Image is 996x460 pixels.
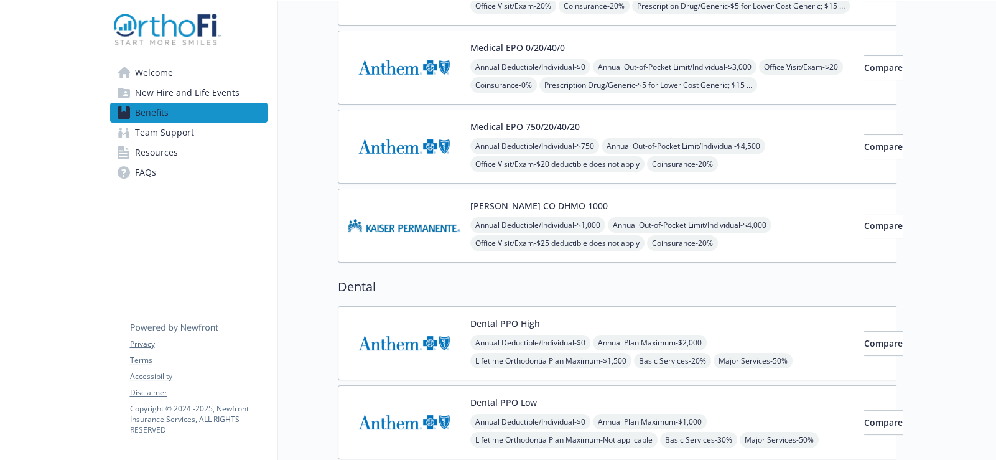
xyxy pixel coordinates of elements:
a: FAQs [110,162,268,182]
button: Compare [864,331,903,356]
span: Welcome [135,63,173,83]
span: Major Services - 50% [714,353,793,368]
span: Annual Deductible/Individual - $0 [470,414,590,429]
span: New Hire and Life Events [135,83,240,103]
span: Team Support [135,123,194,143]
span: Annual Deductible/Individual - $0 [470,59,590,75]
span: Basic Services - 30% [660,432,737,448]
span: Coinsurance - 20% [647,156,718,172]
button: Compare [864,214,903,238]
img: Anthem Blue Cross carrier logo [348,41,460,94]
h2: Dental [338,278,913,296]
img: Anthem Blue Cross carrier logo [348,396,460,449]
span: Compare [864,416,903,428]
a: New Hire and Life Events [110,83,268,103]
img: Anthem Blue Cross carrier logo [348,317,460,370]
a: Terms [130,355,267,366]
a: Benefits [110,103,268,123]
span: Office Visit/Exam - $20 deductible does not apply [470,156,645,172]
span: Compare [864,337,903,349]
span: Annual Plan Maximum - $2,000 [593,335,707,350]
span: Annual Out-of-Pocket Limit/Individual - $3,000 [593,59,756,75]
a: Disclaimer [130,387,267,398]
span: Compare [864,62,903,73]
span: Compare [864,141,903,153]
span: Resources [135,143,178,162]
span: Prescription Drug/Generic - $5 for Lower Cost Generic; $15 for Generic [539,77,757,93]
button: Compare [864,410,903,435]
img: Kaiser Permanente of Colorado carrier logo [348,199,460,252]
img: Anthem Blue Cross carrier logo [348,120,460,173]
span: Benefits [135,103,169,123]
span: Annual Deductible/Individual - $750 [470,138,599,154]
button: Dental PPO Low [470,396,537,409]
span: Office Visit/Exam - $20 [759,59,843,75]
button: Medical EPO 0/20/40/0 [470,41,565,54]
button: Dental PPO High [470,317,540,330]
span: Lifetime Orthodontia Plan Maximum - Not applicable [470,432,658,448]
span: Lifetime Orthodontia Plan Maximum - $1,500 [470,353,631,368]
span: Basic Services - 20% [634,353,711,368]
span: Compare [864,220,903,232]
span: FAQs [135,162,156,182]
a: Accessibility [130,371,267,382]
button: Medical EPO 750/20/40/20 [470,120,580,133]
button: [PERSON_NAME] CO DHMO 1000 [470,199,608,212]
span: Office Visit/Exam - $25 deductible does not apply [470,235,645,251]
p: Copyright © 2024 - 2025 , Newfront Insurance Services, ALL RIGHTS RESERVED [130,403,267,435]
a: Team Support [110,123,268,143]
span: Annual Deductible/Individual - $1,000 [470,217,605,233]
span: Annual Plan Maximum - $1,000 [593,414,707,429]
span: Annual Deductible/Individual - $0 [470,335,590,350]
button: Compare [864,55,903,80]
span: Coinsurance - 20% [647,235,718,251]
button: Compare [864,134,903,159]
span: Annual Out-of-Pocket Limit/Individual - $4,000 [608,217,771,233]
a: Privacy [130,339,267,350]
span: Major Services - 50% [740,432,819,448]
span: Coinsurance - 0% [470,77,537,93]
a: Welcome [110,63,268,83]
span: Annual Out-of-Pocket Limit/Individual - $4,500 [602,138,765,154]
a: Resources [110,143,268,162]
